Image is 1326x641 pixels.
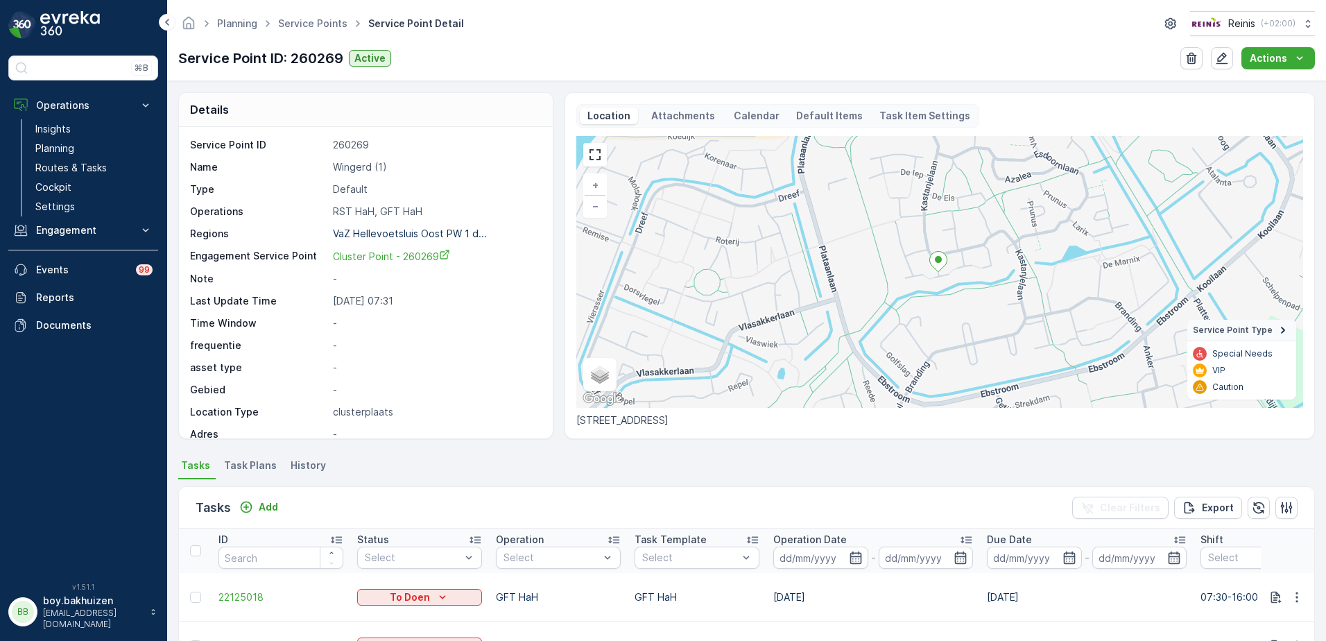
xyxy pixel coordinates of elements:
input: dd/mm/yyyy [987,547,1082,569]
button: Engagement [8,216,158,244]
p: VaZ Hellevoetsluis Oost PW 1 d... [333,228,487,239]
p: asset type [190,361,327,375]
p: - [871,549,876,566]
input: dd/mm/yyyy [879,547,974,569]
p: Note [190,272,327,286]
img: Google [580,390,626,408]
p: Regions [190,227,327,241]
input: Search [218,547,343,569]
button: Clear Filters [1072,497,1169,519]
p: RST HaH, GFT HaH [333,205,538,219]
p: GFT HaH [635,590,759,604]
button: To Doen [357,589,482,606]
p: Select [642,551,738,565]
p: - [333,361,538,375]
p: Task Item Settings [879,109,970,123]
p: Default Items [796,109,863,123]
a: Service Points [278,17,347,29]
summary: Service Point Type [1187,320,1296,341]
p: Operations [190,205,327,219]
p: clusterplaats [333,405,538,419]
p: Events [36,263,128,277]
p: - [333,427,538,441]
span: − [592,200,599,212]
a: Routes & Tasks [30,158,158,178]
p: GFT HaH [496,590,621,604]
p: Actions [1250,51,1287,65]
a: Insights [30,119,158,139]
p: Engagement Service Point [190,249,327,264]
p: VIP [1212,365,1225,376]
p: Calendar [734,109,780,123]
p: Active [354,51,386,65]
p: Planning [35,142,74,155]
p: [EMAIL_ADDRESS][DOMAIN_NAME] [43,608,143,630]
a: Settings [30,197,158,216]
p: Engagement [36,223,130,237]
input: dd/mm/yyyy [773,547,868,569]
p: 260269 [333,138,538,152]
p: frequentie [190,339,327,352]
p: To Doen [390,590,430,604]
button: Active [349,50,391,67]
p: [STREET_ADDRESS] [576,413,1303,427]
p: ( +02:00 ) [1261,18,1295,29]
a: Zoom In [585,175,605,196]
p: Cockpit [35,180,71,194]
p: Service Point ID [190,138,327,152]
td: [DATE] [980,573,1194,622]
p: Location [585,109,632,123]
p: Operation Date [773,533,847,547]
p: - [333,272,538,286]
p: Service Point ID: 260269 [178,48,343,69]
span: Task Plans [224,459,277,472]
a: Events99 [8,256,158,284]
p: Gebied [190,383,327,397]
p: Insights [35,122,71,136]
p: [DATE] 07:31 [333,294,538,308]
button: Add [234,499,284,515]
p: Documents [36,318,153,332]
button: BBboy.bakhuizen[EMAIL_ADDRESS][DOMAIN_NAME] [8,594,158,630]
p: Caution [1212,382,1243,393]
p: Routes & Tasks [35,161,107,175]
p: Operations [36,99,130,112]
a: Planning [30,139,158,158]
p: Last Update Time [190,294,327,308]
p: Task Template [635,533,707,547]
p: Location Type [190,405,327,419]
div: Toggle Row Selected [190,592,201,603]
p: Name [190,160,327,174]
p: - [1085,549,1090,566]
p: 07:30-16:00 [1200,590,1325,604]
span: Tasks [181,459,210,472]
p: Default [333,182,538,196]
img: Reinis-Logo-Vrijstaand_Tekengebied-1-copy2_aBO4n7j.png [1190,16,1223,31]
p: Type [190,182,327,196]
a: Layers [585,359,615,390]
p: boy.bakhuizen [43,594,143,608]
a: Zoom Out [585,196,605,216]
p: Export [1202,501,1234,515]
p: - [333,383,538,397]
span: Service Point Detail [365,17,467,31]
a: Cockpit [30,178,158,197]
p: Status [357,533,389,547]
p: Reports [36,291,153,305]
p: ID [218,533,228,547]
p: - [333,339,538,352]
a: Reports [8,284,158,311]
a: Planning [217,17,257,29]
a: Open this area in Google Maps (opens a new window) [580,390,626,408]
p: Clear Filters [1100,501,1160,515]
p: Wingerd (1) [333,160,538,174]
span: v 1.51.1 [8,583,158,591]
p: Shift [1200,533,1223,547]
button: Actions [1241,47,1315,69]
img: logo [8,11,36,39]
p: Reinis [1228,17,1255,31]
p: Settings [35,200,75,214]
p: Select [365,551,460,565]
div: BB [12,601,34,623]
a: Documents [8,311,158,339]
